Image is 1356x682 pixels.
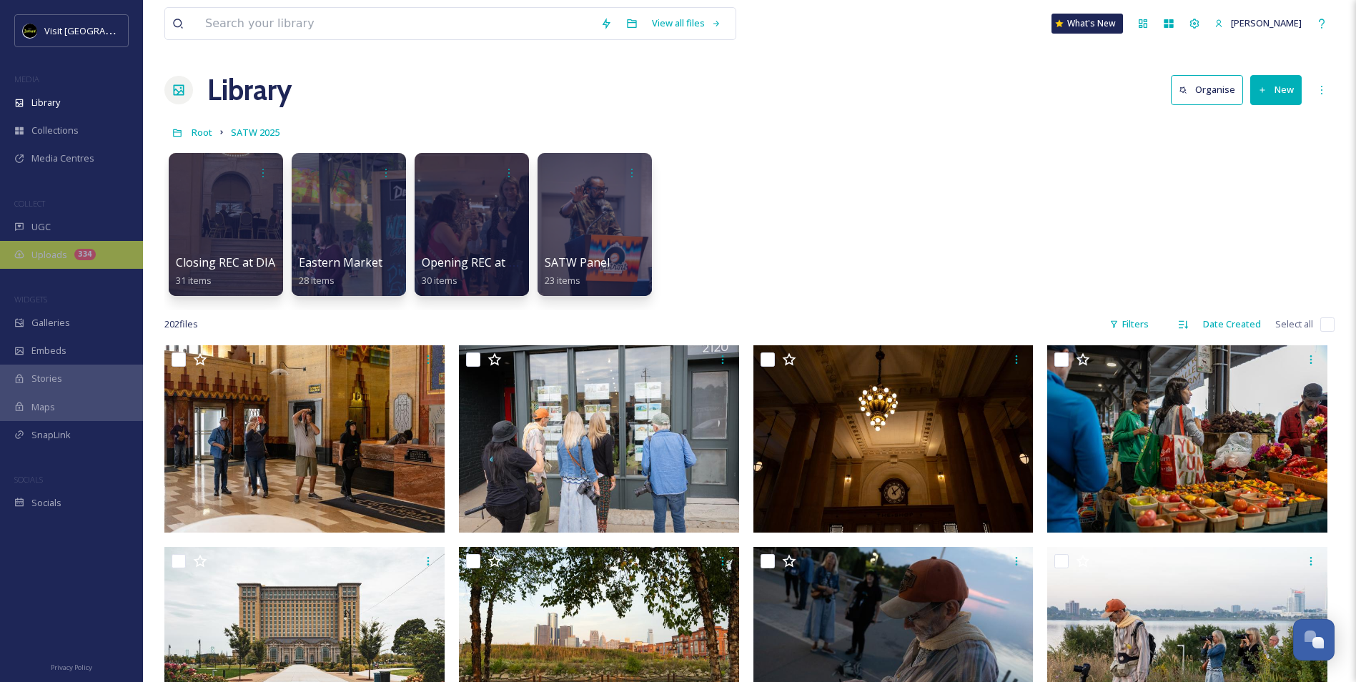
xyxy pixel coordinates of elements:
[192,124,212,141] a: Root
[1250,75,1302,104] button: New
[31,124,79,137] span: Collections
[44,24,155,37] span: Visit [GEOGRAPHIC_DATA]
[31,220,51,234] span: UGC
[231,126,279,139] span: SATW 2025
[31,248,67,262] span: Uploads
[51,663,92,672] span: Privacy Policy
[14,198,45,209] span: COLLECT
[422,274,457,287] span: 30 items
[198,8,593,39] input: Search your library
[645,9,728,37] a: View all files
[1102,310,1156,338] div: Filters
[1196,310,1268,338] div: Date Created
[31,428,71,442] span: SnapLink
[23,24,37,38] img: VISIT%20DETROIT%20LOGO%20-%20BLACK%20BACKGROUND.png
[753,345,1034,533] img: ext_1758471675.800351_cfalsettiphoto@gmail.com-IMG_9171.jpg
[1275,317,1313,331] span: Select all
[31,372,62,385] span: Stories
[422,256,600,287] a: Opening REC at [PERSON_NAME]30 items
[1293,619,1335,661] button: Open Chat
[192,126,212,139] span: Root
[176,254,275,270] span: Closing REC at DIA
[299,256,438,287] a: Eastern Market Activation28 items
[545,256,610,287] a: SATW Panel23 items
[176,256,275,287] a: Closing REC at DIA31 items
[31,316,70,330] span: Galleries
[299,254,438,270] span: Eastern Market Activation
[545,274,580,287] span: 23 items
[31,496,61,510] span: Socials
[164,345,445,533] img: ext_1758471676.178738_cfalsettiphoto@gmail.com-IMG_9181.jpg
[51,658,92,675] a: Privacy Policy
[299,274,335,287] span: 28 items
[459,345,739,533] img: ext_1758471676.034285_cfalsettiphoto@gmail.com-IMG_9173.jpg
[1207,9,1309,37] a: [PERSON_NAME]
[31,152,94,165] span: Media Centres
[14,474,43,485] span: SOCIALS
[231,124,279,141] a: SATW 2025
[1171,75,1243,104] button: Organise
[31,400,55,414] span: Maps
[207,69,292,112] a: Library
[31,344,66,357] span: Embeds
[164,317,198,331] span: 202 file s
[1051,14,1123,34] a: What's New
[14,294,47,305] span: WIDGETS
[74,249,96,260] div: 334
[545,254,610,270] span: SATW Panel
[31,96,60,109] span: Library
[176,274,212,287] span: 31 items
[14,74,39,84] span: MEDIA
[1047,345,1327,533] img: ext_1758471675.265769_cfalsettiphoto@gmail.com-IMG_9152.jpg
[1171,75,1250,104] a: Organise
[422,254,600,270] span: Opening REC at [PERSON_NAME]
[1231,16,1302,29] span: [PERSON_NAME]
